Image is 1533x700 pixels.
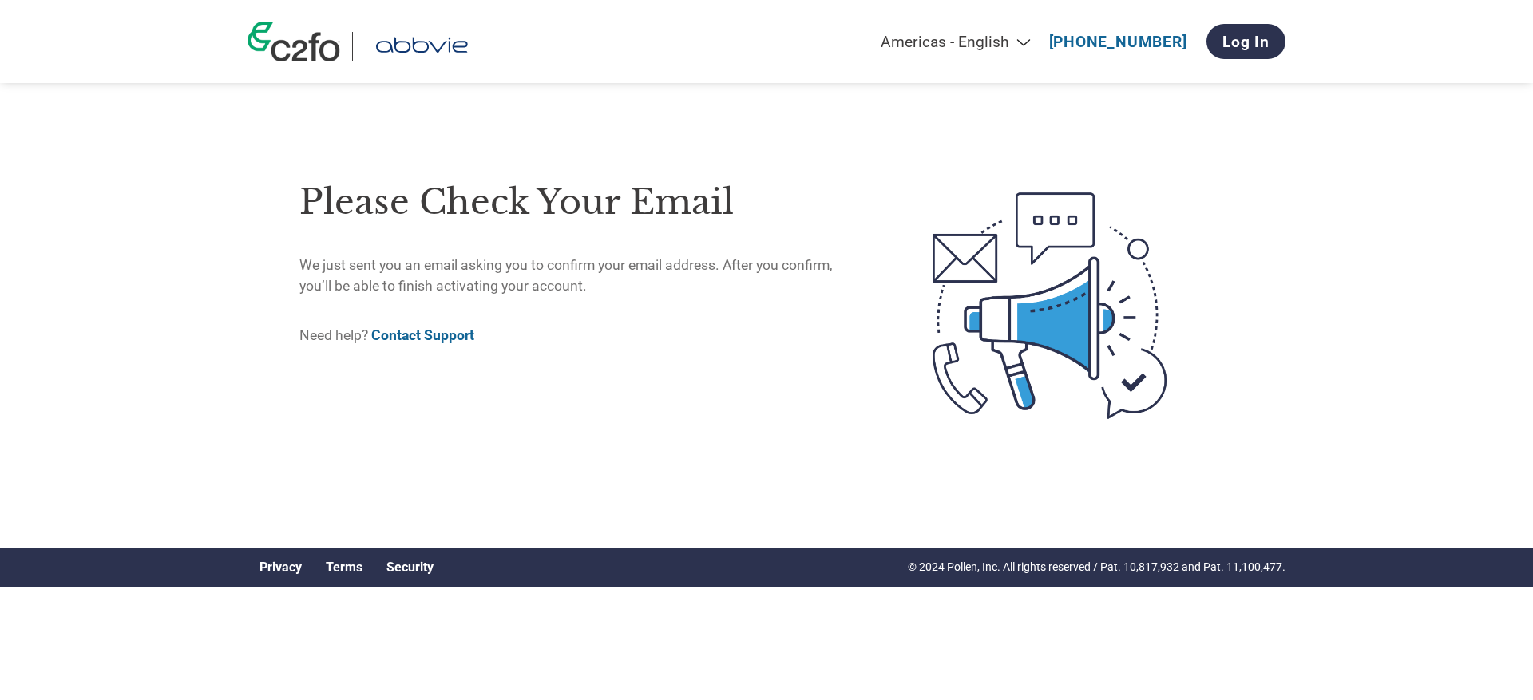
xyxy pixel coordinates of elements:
[1049,33,1187,51] a: [PHONE_NUMBER]
[259,560,302,575] a: Privacy
[326,560,362,575] a: Terms
[299,176,866,228] h1: Please check your email
[299,255,866,297] p: We just sent you an email asking you to confirm your email address. After you confirm, you’ll be ...
[386,560,434,575] a: Security
[299,325,866,346] p: Need help?
[371,327,474,343] a: Contact Support
[908,559,1285,575] p: © 2024 Pollen, Inc. All rights reserved / Pat. 10,817,932 and Pat. 11,100,477.
[365,32,478,61] img: AbbVie
[1206,24,1285,59] a: Log In
[248,22,340,61] img: c2fo logo
[866,164,1234,448] img: open-email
